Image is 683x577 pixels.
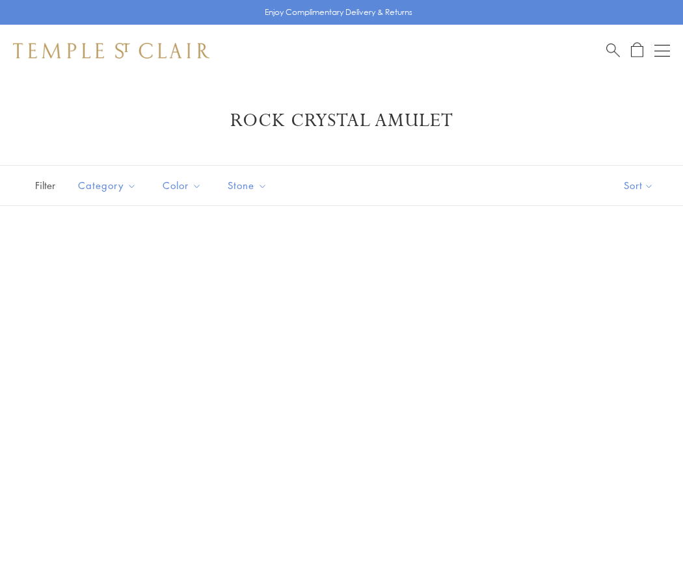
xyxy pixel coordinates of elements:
[72,177,146,194] span: Category
[606,42,620,58] a: Search
[33,109,650,133] h1: Rock Crystal Amulet
[153,171,211,200] button: Color
[654,43,670,58] button: Open navigation
[13,43,209,58] img: Temple St. Clair
[631,42,643,58] a: Open Shopping Bag
[265,6,412,19] p: Enjoy Complimentary Delivery & Returns
[68,171,146,200] button: Category
[595,166,683,205] button: Show sort by
[218,171,277,200] button: Stone
[156,177,211,194] span: Color
[221,177,277,194] span: Stone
